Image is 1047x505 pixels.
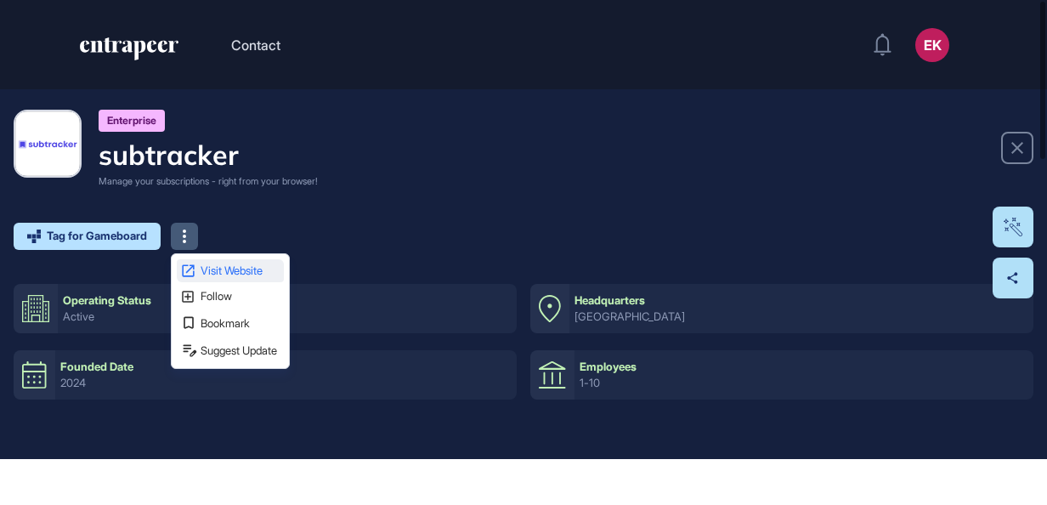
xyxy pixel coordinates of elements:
span: Follow [201,291,280,302]
div: Operating Status [63,294,151,307]
div: Enterprise [99,110,165,132]
span: Visit Website [201,265,280,276]
button: Suggest Update [177,338,284,363]
img: subtracker-logo [16,132,79,156]
button: Follow [177,286,284,309]
div: Manage your subscriptions - right from your browser! [99,174,318,189]
span: Tag for Gameboard [47,230,147,241]
span: Bookmark [201,318,280,329]
button: Bookmark [177,311,284,335]
button: Contact [231,34,280,56]
a: Visit Website [177,259,284,282]
div: Headquarters [574,294,645,307]
a: entrapeer-logo [78,37,180,66]
div: [GEOGRAPHIC_DATA] [574,310,1028,323]
div: 2024 [60,377,512,389]
button: Visit WebsiteFollowBookmarkSuggest Update [171,223,198,250]
div: Employees [580,360,637,373]
span: Suggest Update [201,345,280,356]
div: active [63,310,512,323]
div: Founded Date [60,360,133,373]
button: EK [915,28,949,62]
div: 1-10 [580,377,1028,389]
h4: subtracker [99,139,318,171]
